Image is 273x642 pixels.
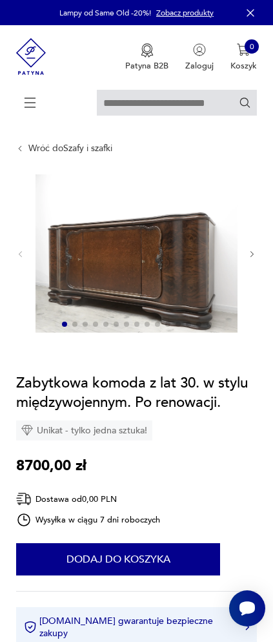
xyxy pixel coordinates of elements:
[156,8,214,18] a: Zobacz produkty
[230,43,257,72] button: 0Koszyk
[24,621,37,634] img: Ikona certyfikatu
[141,43,154,57] img: Ikona medalu
[28,143,112,154] a: Wróć doSzafy i szafki
[16,25,46,88] img: Patyna - sklep z meblami i dekoracjami vintage
[185,43,214,72] button: Zaloguj
[16,373,256,413] h1: Zabytkowa komoda z lat 30. w stylu międzywojennym. Po renowacji.
[125,43,168,72] a: Ikona medaluPatyna B2B
[16,543,220,575] button: Dodaj do koszyka
[24,615,248,639] button: [DOMAIN_NAME] gwarantuje bezpieczne zakupy
[16,512,160,528] div: Wysyłka w ciągu 7 dni roboczych
[185,60,214,72] p: Zaloguj
[193,43,206,56] img: Ikonka użytkownika
[245,39,259,54] div: 0
[125,60,168,72] p: Patyna B2B
[16,420,152,440] div: Unikat - tylko jedna sztuka!
[35,174,238,332] img: Zdjęcie produktu Zabytkowa komoda z lat 30. w stylu międzywojennym. Po renowacji.
[229,590,265,626] iframe: Smartsupp widget button
[16,491,160,507] div: Dostawa od 0,00 PLN
[239,96,251,109] button: Szukaj
[245,624,249,630] img: Ikona strzałki w prawo
[125,43,168,72] button: Patyna B2B
[16,456,86,475] p: 8700,00 zł
[21,424,33,436] img: Ikona diamentu
[16,491,32,507] img: Ikona dostawy
[237,43,250,56] img: Ikona koszyka
[59,8,151,18] p: Lampy od Same Old -20%!
[230,60,257,72] p: Koszyk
